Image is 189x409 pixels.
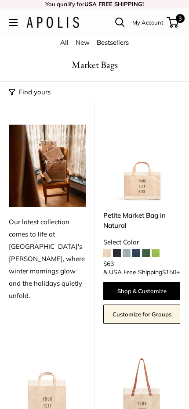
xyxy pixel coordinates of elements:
a: Shop & Customize [103,282,180,300]
div: Select Color [103,236,180,248]
a: New [76,38,90,47]
span: 3 [176,14,185,23]
a: Customize for Groups [103,305,180,324]
img: Petite Market Bag in Natural [103,125,180,201]
img: Apolis [26,17,79,28]
span: $150 [162,268,176,276]
a: Bestsellers [97,38,129,47]
button: Open menu [9,19,18,26]
h1: Market Bags [9,58,180,72]
a: 3 [167,17,178,28]
button: Filter collection [9,86,51,98]
img: Our latest collection comes to life at UK's Estelle Manor, where winter mornings glow and the hol... [9,125,86,207]
span: & USA Free Shipping + [103,269,180,275]
a: My Account [132,17,164,28]
strong: USA FREE SHIPPING! [84,0,144,7]
span: $63 [103,260,114,268]
a: Petite Market Bag in NaturalPetite Market Bag in Natural [103,125,180,201]
a: All [60,38,69,47]
a: Open search [115,18,125,27]
div: Our latest collection comes to life at [GEOGRAPHIC_DATA]'s [PERSON_NAME], where winter mornings g... [9,216,86,302]
a: Petite Market Bag in Natural [103,210,180,231]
